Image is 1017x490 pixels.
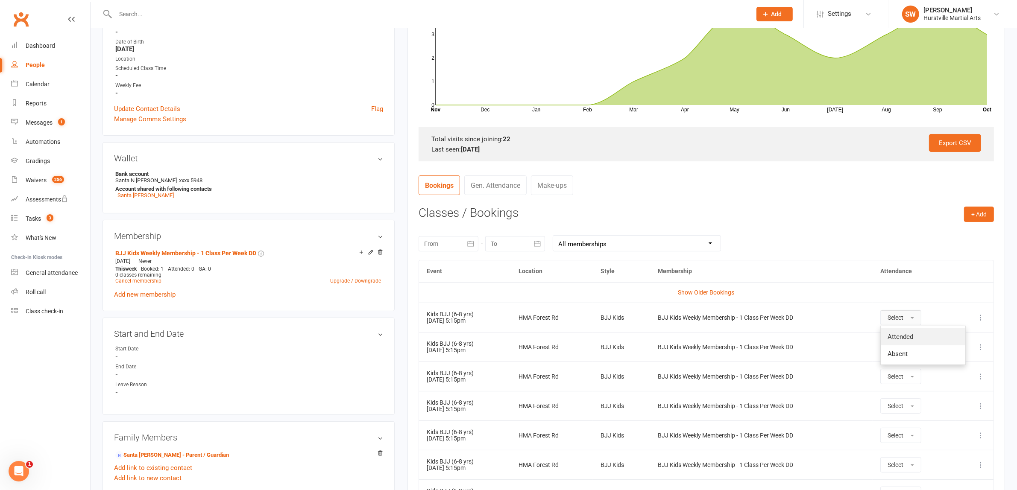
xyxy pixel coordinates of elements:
th: Event [419,260,511,282]
a: Add link to new contact [114,473,182,483]
div: What's New [26,234,56,241]
div: Assessments [26,196,68,203]
span: Never [138,258,152,264]
strong: - [115,371,383,379]
div: Tasks [26,215,41,222]
th: Style [593,260,650,282]
span: Select [888,461,903,468]
div: week [113,266,139,272]
a: What's New [11,228,90,248]
div: HMA Forest Rd [519,373,586,380]
span: 256 [52,176,64,183]
span: GA: 0 [199,266,211,272]
div: Kids BJJ (6-8 yrs) [427,311,503,318]
a: Reports [11,94,90,113]
span: 1 [58,118,65,125]
div: BJJ Kids [601,462,642,468]
a: Waivers 256 [11,171,90,190]
a: People [11,55,90,75]
div: SW [902,6,919,23]
span: Add [771,11,782,17]
div: Gradings [26,157,50,164]
strong: - [115,89,383,97]
div: BJJ Kids [601,403,642,409]
button: Add [756,7,793,21]
span: Select [888,432,903,439]
a: Gen. Attendance [464,175,527,195]
a: Tasks 3 [11,209,90,228]
button: Select [880,428,921,443]
div: HMA Forest Rd [519,462,586,468]
td: [DATE] 5:15pm [419,303,511,332]
h3: Classes / Bookings [419,207,994,220]
span: 0 classes remaining [115,272,161,278]
strong: [DATE] [115,45,383,53]
div: BJJ Kids [601,432,642,439]
iframe: Intercom live chat [9,461,29,481]
div: Scheduled Class Time [115,64,383,73]
div: Roll call [26,289,46,295]
div: BJJ Kids Weekly Membership - 1 Class Per Week DD [658,373,865,380]
a: Class kiosk mode [11,302,90,321]
span: xxxx 5948 [179,177,202,184]
div: Date of Birth [115,38,383,46]
span: Booked: 1 [141,266,164,272]
a: Bookings [419,175,460,195]
div: Messages [26,119,53,126]
a: Dashboard [11,36,90,55]
a: Manage Comms Settings [114,114,186,124]
span: Select [888,373,903,380]
div: BJJ Kids Weekly Membership - 1 Class Per Week DD [658,432,865,439]
a: Export CSV [929,134,981,152]
a: Calendar [11,75,90,94]
div: Kids BJJ (6-8 yrs) [427,429,503,435]
span: 3 [47,214,53,222]
div: BJJ Kids [601,373,642,380]
a: Attended [881,328,965,345]
span: [DATE] [115,258,130,264]
div: BJJ Kids [601,315,642,321]
button: Select [880,369,921,384]
a: General attendance kiosk mode [11,263,90,283]
div: [PERSON_NAME] [923,6,981,14]
th: Membership [650,260,872,282]
div: End Date [115,363,186,371]
button: Select [880,398,921,414]
div: Kids BJJ (6-8 yrs) [427,341,503,347]
span: This [115,266,125,272]
td: [DATE] 5:15pm [419,420,511,450]
strong: - [115,389,383,397]
div: BJJ Kids [601,344,642,350]
strong: [DATE] [461,146,480,153]
strong: Bank account [115,171,379,177]
strong: - [115,72,383,79]
div: HMA Forest Rd [519,344,586,350]
button: + Add [964,207,994,222]
div: Hurstville Martial Arts [923,14,981,22]
a: Flag [371,104,383,114]
div: People [26,61,45,68]
a: Update Contact Details [114,104,180,114]
a: Make-ups [531,175,573,195]
td: [DATE] 5:15pm [419,362,511,391]
div: Automations [26,138,60,145]
span: Settings [828,4,851,23]
div: Dashboard [26,42,55,49]
h3: Wallet [114,154,383,163]
div: HMA Forest Rd [519,432,586,439]
a: Santa [PERSON_NAME] - Parent / Guardian [115,451,229,460]
strong: - [115,28,383,36]
div: Reports [26,100,47,107]
a: Automations [11,132,90,152]
button: Select [880,457,921,472]
div: HMA Forest Rd [519,315,586,321]
div: Kids BJJ (6-8 yrs) [427,370,503,376]
h3: Family Members [114,433,383,442]
div: Location [115,55,383,63]
div: Kids BJJ (6-8 yrs) [427,400,503,406]
a: Gradings [11,152,90,171]
span: Select [888,314,903,321]
button: Select [880,310,921,325]
a: Cancel membership [115,278,161,284]
a: Santa [PERSON_NAME] [117,192,174,198]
